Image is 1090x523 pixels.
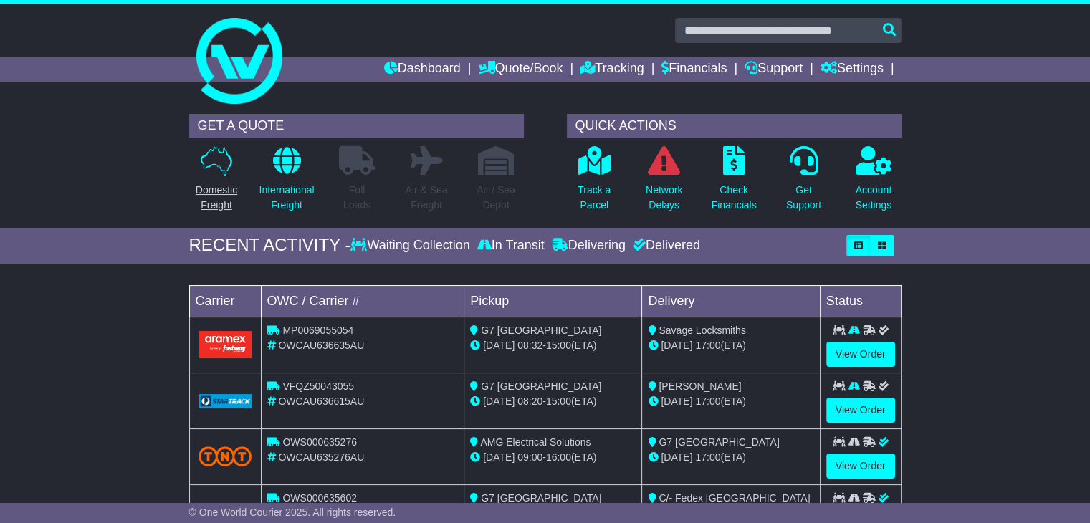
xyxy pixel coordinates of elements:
[826,342,895,367] a: View Order
[855,145,893,221] a: AccountSettings
[189,114,524,138] div: GET A QUOTE
[695,340,720,351] span: 17:00
[477,183,515,213] p: Air / Sea Depot
[195,145,238,221] a: DomesticFreight
[189,235,351,256] div: RECENT ACTIVITY -
[189,285,261,317] td: Carrier
[350,238,473,254] div: Waiting Collection
[546,451,571,463] span: 16:00
[821,57,884,82] a: Settings
[339,183,375,213] p: Full Loads
[648,338,813,353] div: (ETA)
[517,340,542,351] span: 08:32
[820,285,901,317] td: Status
[470,394,636,409] div: - (ETA)
[661,395,692,407] span: [DATE]
[578,183,611,213] p: Track a Parcel
[661,340,692,351] span: [DATE]
[470,450,636,465] div: - (ETA)
[483,395,515,407] span: [DATE]
[659,436,779,448] span: G7 [GEOGRAPHIC_DATA]
[711,145,757,221] a: CheckFinancials
[826,454,895,479] a: View Order
[659,325,745,336] span: Savage Locksmiths
[580,57,644,82] a: Tracking
[661,451,692,463] span: [DATE]
[278,340,364,351] span: OWCAU636635AU
[546,340,571,351] span: 15:00
[695,395,720,407] span: 17:00
[470,338,636,353] div: - (ETA)
[199,394,252,408] img: GetCarrierServiceLogo
[464,285,642,317] td: Pickup
[481,492,601,504] span: G7 [GEOGRAPHIC_DATA]
[567,114,902,138] div: QUICK ACTIONS
[196,183,237,213] p: Domestic Freight
[648,394,813,409] div: (ETA)
[478,57,563,82] a: Quote/Book
[548,238,629,254] div: Delivering
[481,325,601,336] span: G7 [GEOGRAPHIC_DATA]
[785,145,822,221] a: GetSupport
[577,145,611,221] a: Track aParcel
[259,183,314,213] p: International Freight
[659,380,741,392] span: [PERSON_NAME]
[517,395,542,407] span: 08:20
[646,183,682,213] p: Network Delays
[629,238,700,254] div: Delivered
[546,395,571,407] span: 15:00
[278,395,364,407] span: OWCAU636615AU
[786,183,821,213] p: Get Support
[712,183,757,213] p: Check Financials
[258,145,315,221] a: InternationalFreight
[642,285,820,317] td: Delivery
[483,340,515,351] span: [DATE]
[517,451,542,463] span: 09:00
[474,238,548,254] div: In Transit
[261,285,464,317] td: OWC / Carrier #
[405,183,447,213] p: Air & Sea Freight
[481,380,601,392] span: G7 [GEOGRAPHIC_DATA]
[856,183,892,213] p: Account Settings
[648,492,810,519] span: C/- Fedex [GEOGRAPHIC_DATA] collect
[282,380,354,392] span: VFQZ50043055
[384,57,461,82] a: Dashboard
[282,436,357,448] span: OWS000635276
[199,331,252,358] img: Aramex.png
[189,507,396,518] span: © One World Courier 2025. All rights reserved.
[826,398,895,423] a: View Order
[648,450,813,465] div: (ETA)
[282,492,357,504] span: OWS000635602
[695,451,720,463] span: 17:00
[278,451,364,463] span: OWCAU635276AU
[480,436,591,448] span: AMG Electrical Solutions
[745,57,803,82] a: Support
[645,145,683,221] a: NetworkDelays
[661,57,727,82] a: Financials
[483,451,515,463] span: [DATE]
[282,325,353,336] span: MP0069055054
[199,446,252,466] img: TNT_Domestic.png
